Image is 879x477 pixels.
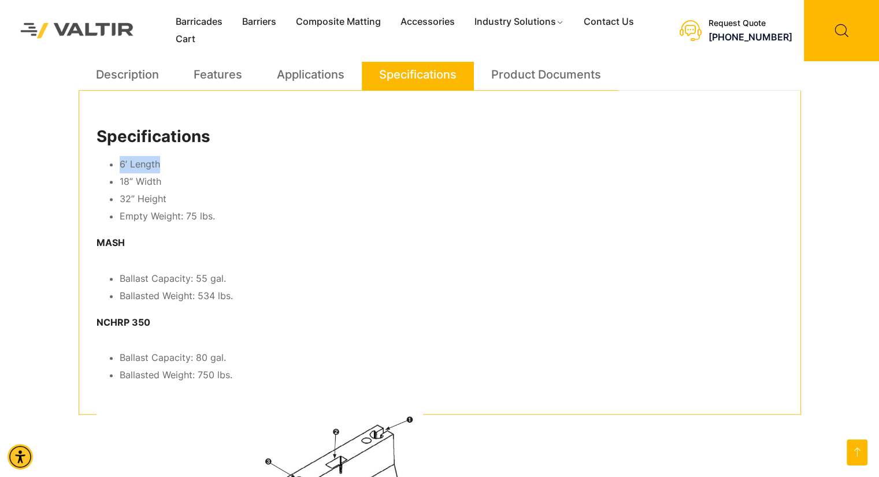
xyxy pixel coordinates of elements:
li: Ballasted Weight: 534 lbs. [120,288,783,305]
strong: MASH [97,237,125,248]
div: Accessibility Menu [8,444,33,469]
a: Product Documents [491,59,601,90]
li: 18” Width [120,173,783,191]
a: Industry Solutions [465,13,574,31]
strong: NCHRP 350 [97,316,150,328]
h2: Specifications [97,127,783,147]
a: Composite Matting [286,13,391,31]
a: Barriers [232,13,286,31]
a: Contact Us [574,13,644,31]
li: Ballast Capacity: 55 gal. [120,270,783,288]
li: Ballasted Weight: 750 lbs. [120,367,783,384]
div: Request Quote [709,18,792,28]
a: Accessories [391,13,465,31]
a: Applications [277,59,344,90]
a: Features [194,59,242,90]
li: 6’ Length [120,156,783,173]
li: 32” Height [120,191,783,208]
a: Description [96,59,159,90]
li: Empty Weight: 75 lbs. [120,208,783,225]
a: Cart [166,31,205,48]
img: Valtir Rentals [9,11,146,50]
a: call (888) 496-3625 [709,31,792,43]
a: Barricades [166,13,232,31]
a: Open this option [847,439,867,465]
li: Ballast Capacity: 80 gal. [120,349,783,367]
a: Specifications [379,59,457,90]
